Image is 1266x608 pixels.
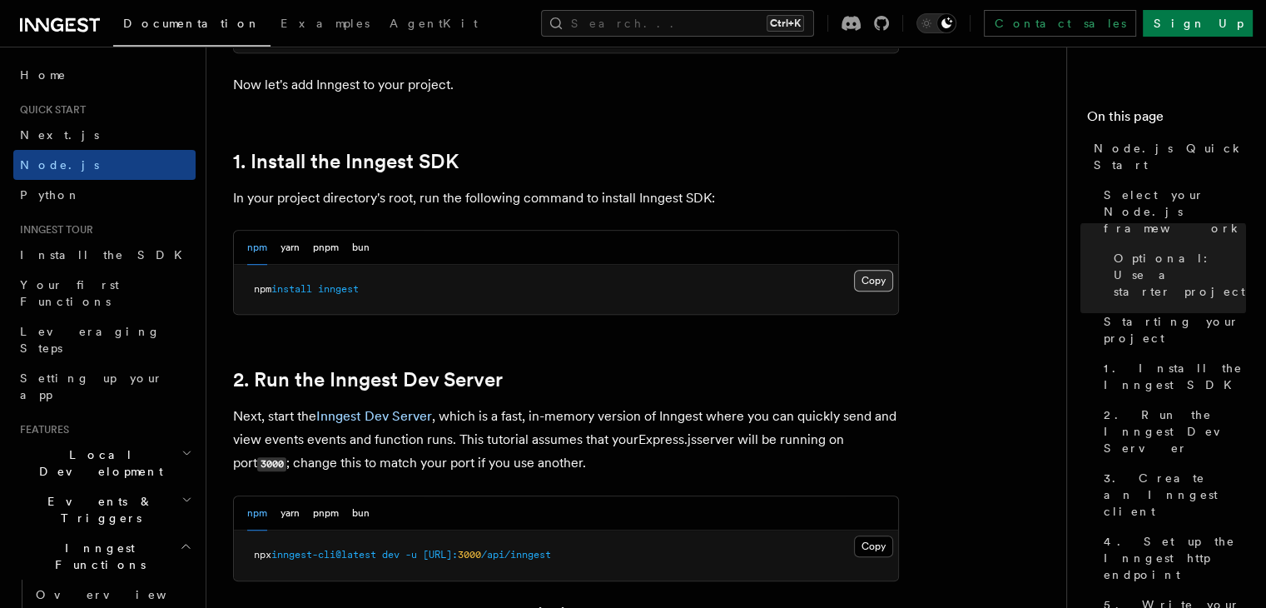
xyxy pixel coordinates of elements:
span: Features [13,423,69,436]
span: Select your Node.js framework [1104,187,1246,237]
span: Node.js [20,158,99,172]
p: In your project directory's root, run the following command to install Inngest SDK: [233,187,899,210]
span: npm [254,283,271,295]
button: pnpm [313,496,339,531]
a: Examples [271,5,380,45]
span: Leveraging Steps [20,325,161,355]
button: Local Development [13,440,196,486]
span: Home [20,67,67,83]
button: Search...Ctrl+K [541,10,814,37]
a: Node.js [13,150,196,180]
button: Events & Triggers [13,486,196,533]
button: Copy [854,536,893,557]
span: Next.js [20,128,99,142]
h4: On this page [1087,107,1246,133]
button: Inngest Functions [13,533,196,580]
span: Python [20,188,81,202]
button: bun [352,231,370,265]
a: Starting your project [1097,306,1246,353]
a: Your first Functions [13,270,196,316]
a: 4. Set up the Inngest http endpoint [1097,526,1246,590]
kbd: Ctrl+K [767,15,804,32]
button: npm [247,231,267,265]
a: 3. Create an Inngest client [1097,463,1246,526]
span: inngest [318,283,359,295]
span: 1. Install the Inngest SDK [1104,360,1246,393]
span: Overview [36,588,207,601]
a: Next.js [13,120,196,150]
span: -u [405,549,417,561]
a: Select your Node.js framework [1097,180,1246,243]
button: npm [247,496,267,531]
span: Optional: Use a starter project [1114,250,1246,300]
a: Home [13,60,196,90]
span: Inngest Functions [13,540,180,573]
span: [URL]: [423,549,458,561]
span: Events & Triggers [13,493,181,526]
p: Now let's add Inngest to your project. [233,73,899,97]
span: /api/inngest [481,549,551,561]
button: Copy [854,270,893,292]
a: Contact sales [984,10,1136,37]
span: Your first Functions [20,278,119,308]
span: Node.js Quick Start [1094,140,1246,173]
code: 3000 [257,457,286,471]
a: Documentation [113,5,271,47]
span: Setting up your app [20,371,163,401]
span: 4. Set up the Inngest http endpoint [1104,533,1246,583]
span: AgentKit [390,17,478,30]
a: Install the SDK [13,240,196,270]
a: AgentKit [380,5,488,45]
span: inngest-cli@latest [271,549,376,561]
a: Python [13,180,196,210]
button: Toggle dark mode [916,13,956,33]
a: 2. Run the Inngest Dev Server [233,368,503,391]
a: Node.js Quick Start [1087,133,1246,180]
span: Inngest tour [13,223,93,237]
span: dev [382,549,400,561]
button: pnpm [313,231,339,265]
span: install [271,283,312,295]
span: Local Development [13,446,181,480]
a: Sign Up [1143,10,1253,37]
span: Quick start [13,103,86,117]
span: 3000 [458,549,481,561]
p: Next, start the , which is a fast, in-memory version of Inngest where you can quickly send and vi... [233,405,899,476]
span: 3. Create an Inngest client [1104,470,1246,520]
span: Install the SDK [20,248,192,262]
a: Optional: Use a starter project [1107,243,1246,306]
a: Setting up your app [13,363,196,410]
a: Inngest Dev Server [316,408,432,424]
span: Documentation [123,17,261,30]
a: 2. Run the Inngest Dev Server [1097,400,1246,463]
a: Leveraging Steps [13,316,196,363]
span: npx [254,549,271,561]
a: 1. Install the Inngest SDK [1097,353,1246,400]
a: 1. Install the Inngest SDK [233,150,459,173]
button: yarn [281,231,300,265]
button: bun [352,496,370,531]
span: 2. Run the Inngest Dev Server [1104,406,1246,456]
span: Examples [281,17,370,30]
button: yarn [281,496,300,531]
span: Starting your project [1104,313,1246,346]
